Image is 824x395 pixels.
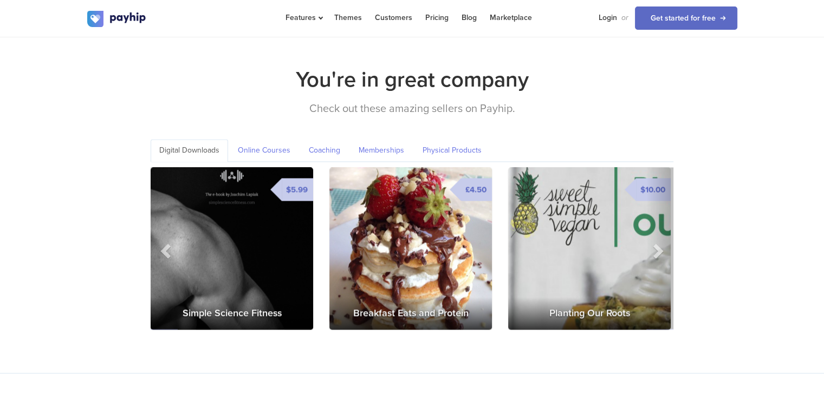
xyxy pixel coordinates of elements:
span: $5.99 [282,178,313,201]
h3: Planting Our Roots [508,297,671,330]
a: Breakfast Eats and Protein Breakfast Eats and Protein £4.50 [329,167,492,330]
img: logo.svg [87,11,147,27]
img: Breakfast Eats and Protein [329,167,492,330]
a: Physical Products [414,139,490,162]
a: Memberships [350,139,413,162]
img: Planting Our Roots [508,167,671,330]
h2: You're in great company [87,64,737,95]
img: Simple Science Fitness [151,167,313,330]
a: Digital Downloads [151,139,228,162]
span: $10.00 [636,178,671,201]
p: Check out these amazing sellers on Payhip. [87,101,737,117]
h3: Breakfast Eats and Protein [329,297,492,330]
span: Features [286,13,321,22]
span: £4.50 [461,178,492,201]
a: Online Courses [229,139,299,162]
a: Planting Our Roots Planting Our Roots $10.00 [508,167,671,330]
a: Coaching [300,139,349,162]
a: Simple Science Fitness Simple Science Fitness $5.99 [151,167,313,330]
h3: Simple Science Fitness [151,297,313,330]
a: Get started for free [635,6,737,30]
